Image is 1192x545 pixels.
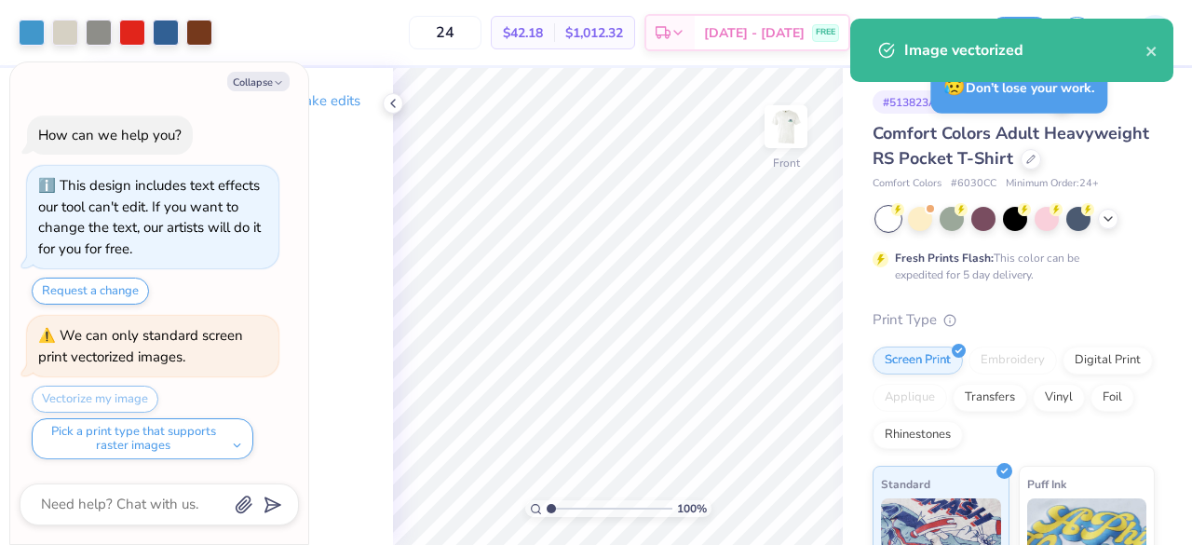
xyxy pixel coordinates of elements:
[1145,39,1158,61] button: close
[1063,347,1153,375] div: Digital Print
[873,384,947,412] div: Applique
[930,61,1107,114] div: Don’t lose your work.
[873,421,963,449] div: Rhinestones
[767,108,805,145] img: Front
[895,251,994,266] strong: Fresh Prints Flash:
[951,176,996,192] span: # 6030CC
[953,384,1027,412] div: Transfers
[227,72,290,91] button: Collapse
[38,126,182,144] div: How can we help you?
[1027,474,1066,494] span: Puff Ink
[968,347,1057,375] div: Embroidery
[32,278,149,305] button: Request a change
[1006,176,1099,192] span: Minimum Order: 24 +
[816,26,835,39] span: FREE
[409,16,481,49] input: – –
[32,418,253,459] button: Pick a print type that supports raster images
[873,122,1149,170] span: Comfort Colors Adult Heavyweight RS Pocket T-Shirt
[873,309,1155,331] div: Print Type
[38,176,261,258] div: This design includes text effects our tool can't edit. If you want to change the text, our artist...
[881,474,930,494] span: Standard
[503,23,543,43] span: $42.18
[565,23,623,43] span: $1,012.32
[773,155,800,171] div: Front
[873,347,963,375] div: Screen Print
[904,39,1145,61] div: Image vectorized
[677,500,707,517] span: 100 %
[873,90,947,114] div: # 513823A
[895,250,1124,283] div: This color can be expedited for 5 day delivery.
[1090,384,1134,412] div: Foil
[38,326,243,366] div: We can only standard screen print vectorized images.
[1033,384,1085,412] div: Vinyl
[887,14,979,51] input: Untitled Design
[873,176,941,192] span: Comfort Colors
[704,23,805,43] span: [DATE] - [DATE]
